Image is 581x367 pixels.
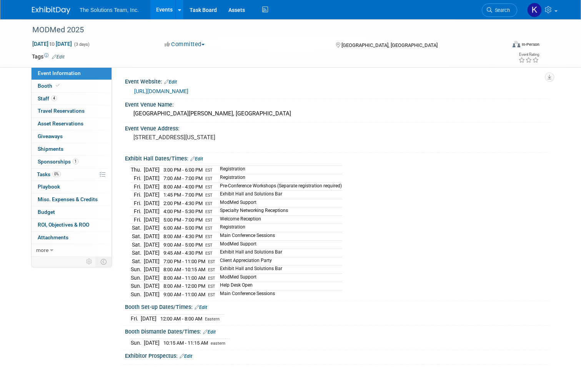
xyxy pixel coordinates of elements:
span: 1:45 PM - 7:00 PM [163,192,203,198]
span: 8:00 AM - 11:00 AM [163,275,205,281]
td: Fri. [131,314,141,322]
span: EST [205,185,213,190]
div: Event Format [464,40,539,52]
td: [DATE] [144,282,160,290]
a: Staff4 [32,93,112,105]
a: Edit [203,329,216,335]
td: [DATE] [144,249,160,257]
span: (3 days) [73,42,90,47]
div: [GEOGRAPHIC_DATA][PERSON_NAME], [GEOGRAPHIC_DATA] [131,108,543,120]
span: 10:15 AM - 11:15 AM [163,340,208,346]
td: Registration [215,166,342,174]
div: Exhibit Hall Dates/Times: [125,153,549,163]
span: more [36,247,48,253]
span: [GEOGRAPHIC_DATA], [GEOGRAPHIC_DATA] [341,42,438,48]
td: Thu. [131,166,144,174]
span: [DATE] [DATE] [32,40,72,47]
span: 4:00 PM - 5:30 PM [163,209,203,214]
td: Sun. [131,265,144,274]
a: Asset Reservations [32,118,112,130]
span: EST [208,284,215,289]
a: Misc. Expenses & Credits [32,194,112,206]
span: 3:00 PM - 6:00 PM [163,167,203,173]
a: Booth [32,80,112,92]
td: Help Desk Open [215,282,342,290]
a: Travel Reservations [32,105,112,117]
div: Booth Dismantle Dates/Times: [125,326,549,336]
span: 4 [51,95,57,101]
span: Attachments [38,234,68,240]
span: Travel Reservations [38,108,85,114]
td: Exhibit Hall and Solutions Bar [215,265,342,274]
span: 1 [73,158,78,164]
span: Giveaways [38,133,63,139]
td: [DATE] [144,199,160,207]
span: 8:00 AM - 4:30 PM [163,234,203,239]
td: Exhibit Hall and Solutions Bar [215,249,342,257]
pre: [STREET_ADDRESS][US_STATE] [133,134,293,141]
div: In-Person [521,42,539,47]
img: Format-Inperson.png [513,41,520,47]
td: Sat. [131,240,144,249]
span: Event Information [38,70,81,76]
span: EST [205,193,213,198]
span: Eastern [205,317,220,322]
a: Giveaways [32,130,112,143]
td: Main Conference Sessions [215,290,342,298]
td: [DATE] [144,182,160,191]
td: Toggle Event Tabs [96,257,112,267]
td: Fri. [131,199,144,207]
span: 8:00 AM - 4:00 PM [163,184,203,190]
span: 9:00 AM - 11:00 AM [163,292,205,297]
td: Exhibit Hall and Solutions Bar [215,191,342,199]
td: Sun. [131,290,144,298]
span: 6:00 AM - 5:00 PM [163,225,203,231]
div: Booth Set-up Dates/Times: [125,301,549,311]
img: ExhibitDay [32,7,70,14]
span: EST [205,201,213,206]
span: EST [205,234,213,239]
td: ModMed Support [215,240,342,249]
span: 5:00 PM - 7:00 PM [163,217,203,223]
a: Sponsorships1 [32,156,112,168]
a: Shipments [32,143,112,155]
td: Specialty Networking Receptions [215,207,342,216]
a: Edit [180,354,192,359]
td: [DATE] [144,224,160,232]
a: Budget [32,206,112,219]
div: Exhibitor Prospectus: [125,350,549,360]
td: [DATE] [144,290,160,298]
td: ModMed Support [215,274,342,282]
span: ROI, Objectives & ROO [38,222,89,228]
a: ROI, Objectives & ROO [32,219,112,231]
span: 12:00 AM - 8:00 AM [160,316,202,322]
span: 7:00 AM - 7:00 PM [163,175,203,181]
span: Staff [38,95,57,102]
a: Edit [190,156,203,162]
a: Attachments [32,232,112,244]
td: [DATE] [144,207,160,216]
span: eastern [211,341,225,346]
a: Tasks0% [32,168,112,181]
td: Welcome Reception [215,215,342,224]
a: Event Information [32,67,112,80]
td: Fri. [131,174,144,183]
span: EST [205,243,213,248]
td: Fri. [131,182,144,191]
span: The Solutions Team, Inc. [80,7,139,13]
td: [DATE] [144,191,160,199]
td: [DATE] [144,232,160,240]
td: Registration [215,174,342,183]
a: Search [482,3,517,17]
span: Search [492,7,510,13]
td: Registration [215,224,342,232]
td: [DATE] [141,314,156,322]
span: EST [208,276,215,281]
span: Budget [38,209,55,215]
span: Misc. Expenses & Credits [38,196,98,202]
td: Pre-Conference Workshops (Separate registration required) [215,182,342,191]
td: Fri. [131,207,144,216]
td: [DATE] [144,215,160,224]
img: Kaelon Harris [527,3,542,17]
td: Tags [32,53,65,60]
